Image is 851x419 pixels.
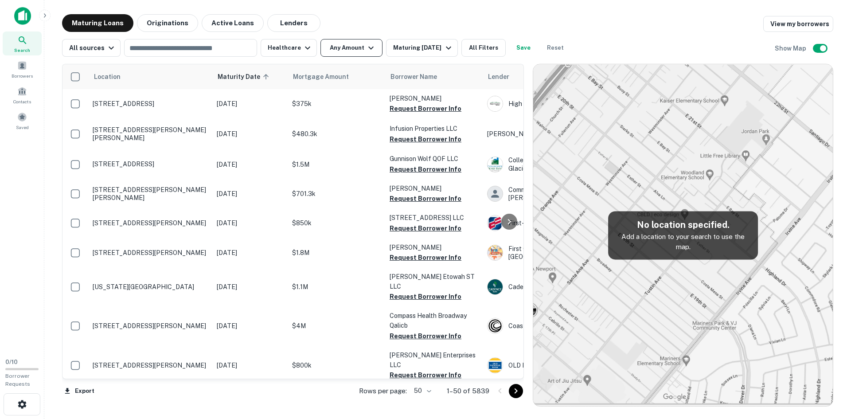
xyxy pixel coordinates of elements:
[217,99,283,109] p: [DATE]
[410,384,433,397] div: 50
[292,282,381,292] p: $1.1M
[541,39,570,57] button: Reset
[390,252,461,263] button: Request Borrower Info
[217,282,283,292] p: [DATE]
[5,373,30,387] span: Borrower Requests
[488,215,503,231] img: picture
[292,99,381,109] p: $375k
[488,358,503,373] img: picture
[62,384,97,398] button: Export
[386,39,457,57] button: Maturing [DATE]
[390,370,461,380] button: Request Borrower Info
[93,100,208,108] p: [STREET_ADDRESS]
[487,186,620,202] div: Community BK Santa [PERSON_NAME]
[13,98,31,105] span: Contacts
[14,47,30,54] span: Search
[390,184,478,193] p: [PERSON_NAME]
[217,248,283,258] p: [DATE]
[390,154,478,164] p: Gunnison Wolf QOF LLC
[807,348,851,391] div: Chat Widget
[217,129,283,139] p: [DATE]
[488,318,503,333] img: picture
[292,160,381,169] p: $1.5M
[261,39,317,57] button: Healthcare
[509,39,538,57] button: Save your search to get updates of matches that match your search criteria.
[62,39,121,57] button: All sources
[359,386,407,396] p: Rows per page:
[14,7,31,25] img: capitalize-icon.png
[62,14,133,32] button: Maturing Loans
[137,14,198,32] button: Originations
[390,243,478,252] p: [PERSON_NAME]
[212,64,288,89] th: Maturity Date
[292,218,381,228] p: $850k
[12,72,33,79] span: Borrowers
[615,218,751,231] h5: No location specified.
[3,109,42,133] a: Saved
[487,156,620,172] div: Collegiate Peaks Bank, Division Of Glacier Bank
[390,94,478,103] p: [PERSON_NAME]
[69,43,117,53] div: All sources
[390,223,461,234] button: Request Borrower Info
[292,321,381,331] p: $4M
[217,189,283,199] p: [DATE]
[292,360,381,370] p: $800k
[202,14,264,32] button: Active Loans
[615,231,751,252] p: Add a location to your search to use the map.
[488,96,503,111] img: picture
[487,96,620,112] div: High Country Bank
[217,360,283,370] p: [DATE]
[93,361,208,369] p: [STREET_ADDRESS][PERSON_NAME]
[292,248,381,258] p: $1.8M
[267,14,320,32] button: Lenders
[390,134,461,145] button: Request Borrower Info
[763,16,833,32] a: View my borrowers
[93,186,208,202] p: [STREET_ADDRESS][PERSON_NAME][PERSON_NAME]
[488,245,503,260] img: picture
[3,57,42,81] a: Borrowers
[390,291,461,302] button: Request Borrower Info
[509,384,523,398] button: Go to next page
[487,245,620,261] div: First Community Bank Of [GEOGRAPHIC_DATA]
[390,272,478,291] p: [PERSON_NAME] Etowah ST LLC
[487,129,620,139] p: [PERSON_NAME] Bank & Trus CO
[487,357,620,373] div: OLD National Bank
[390,193,461,204] button: Request Borrower Info
[390,350,478,370] p: [PERSON_NAME] Enterprises LLC
[393,43,453,53] div: Maturing [DATE]
[93,160,208,168] p: [STREET_ADDRESS]
[483,64,625,89] th: Lender
[288,64,385,89] th: Mortgage Amount
[217,321,283,331] p: [DATE]
[93,126,208,142] p: [STREET_ADDRESS][PERSON_NAME][PERSON_NAME]
[217,218,283,228] p: [DATE]
[390,164,461,175] button: Request Borrower Info
[447,386,489,396] p: 1–50 of 5839
[488,71,509,82] span: Lender
[94,71,121,82] span: Location
[93,322,208,330] p: [STREET_ADDRESS][PERSON_NAME]
[390,103,461,114] button: Request Borrower Info
[3,83,42,107] a: Contacts
[390,213,478,223] p: [STREET_ADDRESS] LLC
[487,215,620,231] div: First-citizens Bank & Trust Company
[16,124,29,131] span: Saved
[390,71,437,82] span: Borrower Name
[292,189,381,199] p: $701.3k
[488,279,503,294] img: picture
[487,279,620,295] div: Cadence Bank
[390,311,478,330] p: Compass Health Broadway Qalicb
[487,318,620,334] div: Coastal Community Bank
[93,249,208,257] p: [STREET_ADDRESS][PERSON_NAME]
[93,219,208,227] p: [STREET_ADDRESS][PERSON_NAME]
[3,31,42,55] a: Search
[488,157,503,172] img: picture
[385,64,483,89] th: Borrower Name
[293,71,360,82] span: Mortgage Amount
[775,43,808,53] h6: Show Map
[217,160,283,169] p: [DATE]
[533,64,833,406] img: map-placeholder.webp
